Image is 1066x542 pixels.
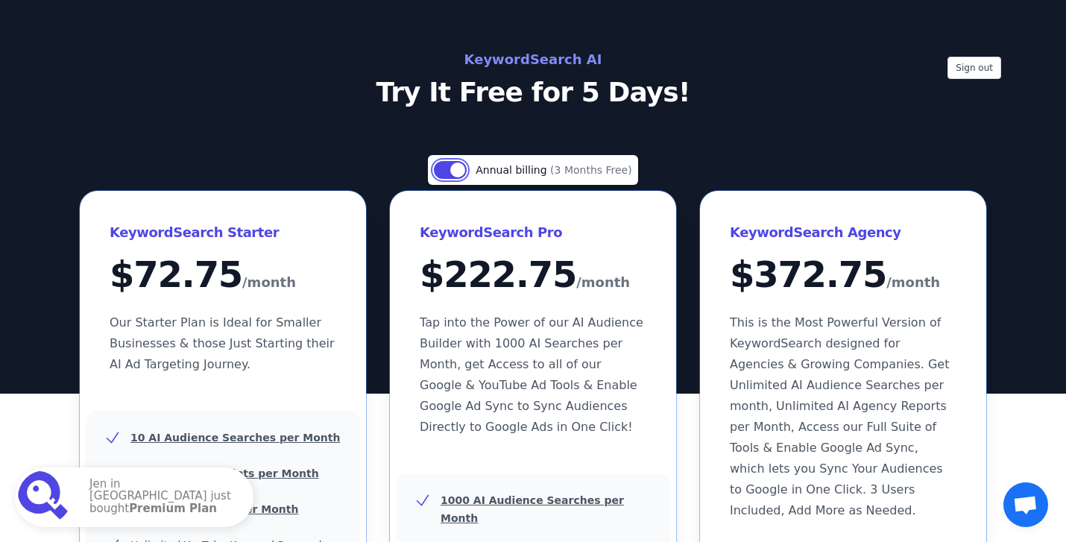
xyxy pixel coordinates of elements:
[476,164,550,176] span: Annual billing
[18,470,72,524] img: Premium Plan
[730,315,949,517] span: This is the Most Powerful Version of KeywordSearch designed for Agencies & Growing Companies. Get...
[576,271,630,294] span: /month
[947,57,1001,79] button: Sign out
[199,78,867,107] p: Try It Free for 5 Days!
[730,221,956,245] h3: KeywordSearch Agency
[420,256,646,294] div: $ 222.75
[199,48,867,72] h2: KeywordSearch AI
[89,478,239,517] p: Jen in [GEOGRAPHIC_DATA] just bought
[242,271,296,294] span: /month
[110,256,336,294] div: $ 72.75
[110,315,335,371] span: Our Starter Plan is Ideal for Smaller Businesses & those Just Starting their AI Ad Targeting Jour...
[1003,482,1048,527] a: Open chat
[110,221,336,245] h3: KeywordSearch Starter
[420,315,643,434] span: Tap into the Power of our AI Audience Builder with 1000 AI Searches per Month, get Access to all ...
[550,164,632,176] span: (3 Months Free)
[420,221,646,245] h3: KeywordSearch Pro
[129,502,217,515] strong: Premium Plan
[730,256,956,294] div: $ 372.75
[130,432,340,444] u: 10 AI Audience Searches per Month
[886,271,940,294] span: /month
[441,494,624,524] u: 1000 AI Audience Searches per Month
